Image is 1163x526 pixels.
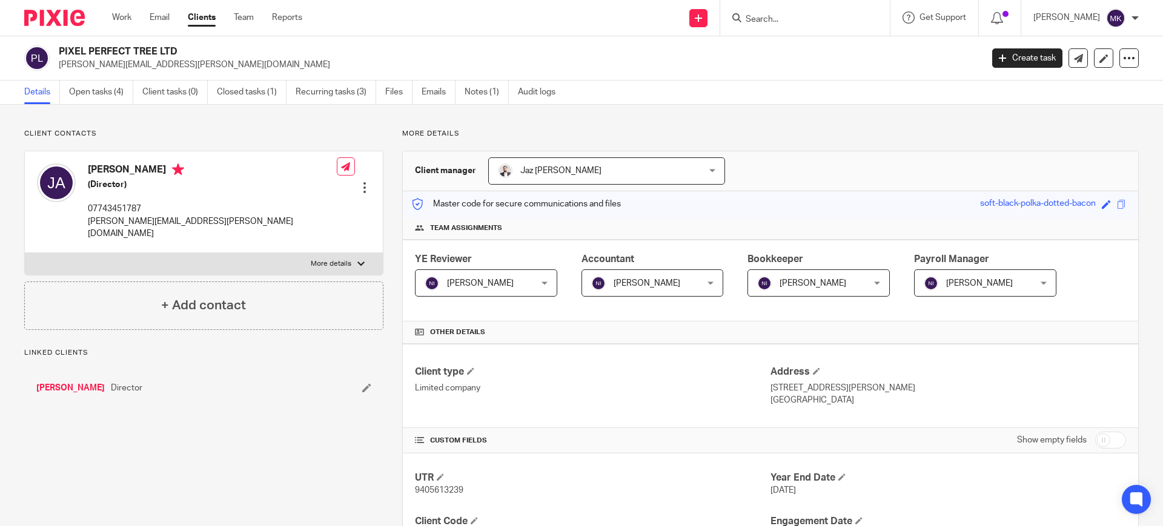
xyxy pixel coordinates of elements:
p: Client contacts [24,129,383,139]
img: svg%3E [425,276,439,291]
h4: Client type [415,366,770,378]
p: [GEOGRAPHIC_DATA] [770,394,1126,406]
a: Closed tasks (1) [217,81,287,104]
span: Team assignments [430,223,502,233]
p: Limited company [415,382,770,394]
span: Accountant [581,254,634,264]
span: Get Support [919,13,966,22]
span: [PERSON_NAME] [780,279,846,288]
span: [PERSON_NAME] [614,279,680,288]
span: YE Reviewer [415,254,472,264]
a: Clients [188,12,216,24]
p: 07743451787 [88,203,337,215]
h4: CUSTOM FIELDS [415,436,770,445]
p: More details [311,259,351,269]
img: 48292-0008-compressed%20square.jpg [498,163,512,178]
img: svg%3E [1106,8,1125,28]
img: Pixie [24,10,85,26]
span: [PERSON_NAME] [946,279,1013,288]
img: svg%3E [24,45,50,71]
span: Director [111,382,142,394]
p: [STREET_ADDRESS][PERSON_NAME] [770,382,1126,394]
a: Details [24,81,60,104]
h2: PIXEL PERFECT TREE LTD [59,45,791,58]
span: Jaz [PERSON_NAME] [520,166,601,175]
a: Create task [992,48,1062,68]
span: [PERSON_NAME] [447,279,514,288]
p: [PERSON_NAME] [1033,12,1100,24]
h3: Client manager [415,165,476,177]
span: Payroll Manager [914,254,989,264]
img: svg%3E [924,276,938,291]
p: [PERSON_NAME][EMAIL_ADDRESS][PERSON_NAME][DOMAIN_NAME] [59,59,974,71]
h5: (Director) [88,179,337,191]
span: [DATE] [770,486,796,495]
a: Work [112,12,131,24]
label: Show empty fields [1017,434,1087,446]
a: Client tasks (0) [142,81,208,104]
img: svg%3E [591,276,606,291]
span: Other details [430,327,485,337]
span: 9405613239 [415,486,463,495]
a: Audit logs [518,81,565,104]
a: Emails [422,81,456,104]
p: [PERSON_NAME][EMAIL_ADDRESS][PERSON_NAME][DOMAIN_NAME] [88,215,337,240]
div: soft-black-polka-dotted-bacon [980,197,1096,211]
p: More details [402,129,1139,139]
a: Open tasks (4) [69,81,133,104]
a: [PERSON_NAME] [36,382,105,394]
i: Primary [172,163,184,176]
img: svg%3E [757,276,772,291]
a: Reports [272,12,302,24]
p: Master code for secure communications and files [412,198,621,210]
a: Team [234,12,254,24]
input: Search [744,15,853,25]
a: Email [150,12,170,24]
h4: Year End Date [770,472,1126,484]
a: Recurring tasks (3) [296,81,376,104]
span: Bookkeeper [747,254,803,264]
h4: [PERSON_NAME] [88,163,337,179]
h4: Address [770,366,1126,378]
h4: + Add contact [161,296,246,315]
h4: UTR [415,472,770,484]
a: Files [385,81,413,104]
img: svg%3E [37,163,76,202]
p: Linked clients [24,348,383,358]
a: Notes (1) [465,81,509,104]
